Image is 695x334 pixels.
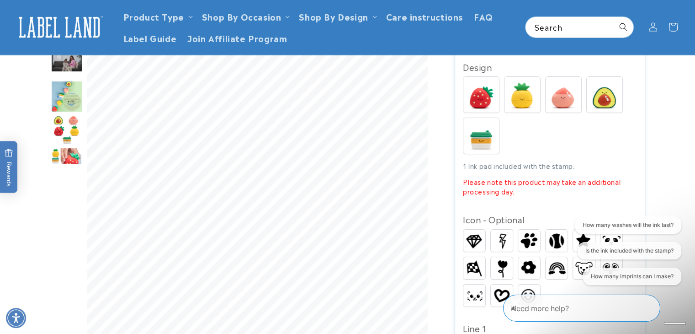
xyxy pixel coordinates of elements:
iframe: Gorgias live chat conversation starters [565,216,686,293]
img: Lightning [491,230,513,251]
div: Icon - Optional [463,212,637,226]
a: Join Affiliate Program [182,27,292,48]
div: 1 Ink pad included with the stamp. [463,161,637,196]
img: Diamond [463,231,485,250]
img: null [51,54,83,72]
img: null [51,81,83,113]
img: Baseball [546,230,568,252]
span: Join Affiliate Program [187,32,287,43]
img: Flag [463,259,485,278]
a: Care instructions [381,5,468,27]
img: Paw [518,230,540,251]
img: Strawberry [463,77,499,113]
a: FAQ [468,5,499,27]
a: Label Guide [118,27,182,48]
img: Cat [463,288,485,302]
summary: Shop By Design [293,5,380,27]
span: Rewards [5,149,13,187]
span: Label Guide [123,32,177,43]
a: Product Type [123,10,184,22]
div: Go to slide 3 [51,47,83,79]
p: Please note this product may take an additional processing day. [463,177,637,196]
iframe: Gorgias Floating Chat [503,291,686,325]
button: Search [613,17,633,37]
a: Label Land [11,10,109,45]
img: Tulip [493,257,510,279]
img: Heart [491,287,513,304]
div: Accessibility Menu [6,308,26,328]
img: Peach [546,77,581,113]
span: Care instructions [386,11,463,22]
div: Go to slide 4 [51,81,83,113]
img: null [51,147,82,179]
img: Emoji [518,286,540,305]
summary: Shop By Occasion [196,5,294,27]
div: Go to slide 6 [51,147,83,179]
img: Flower [518,259,540,278]
img: Premium Stamp - Label Land [51,114,83,146]
a: Shop By Design [299,10,368,22]
img: Rainbow [546,259,568,276]
div: Go to slide 5 [51,114,83,146]
span: FAQ [474,11,493,22]
img: Latte [463,118,499,154]
img: Label Land [14,13,105,41]
img: Pineapple [504,77,540,113]
img: Avocado [587,77,622,113]
summary: Product Type [118,5,196,27]
div: Design [463,59,637,74]
span: Shop By Occasion [202,11,281,22]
